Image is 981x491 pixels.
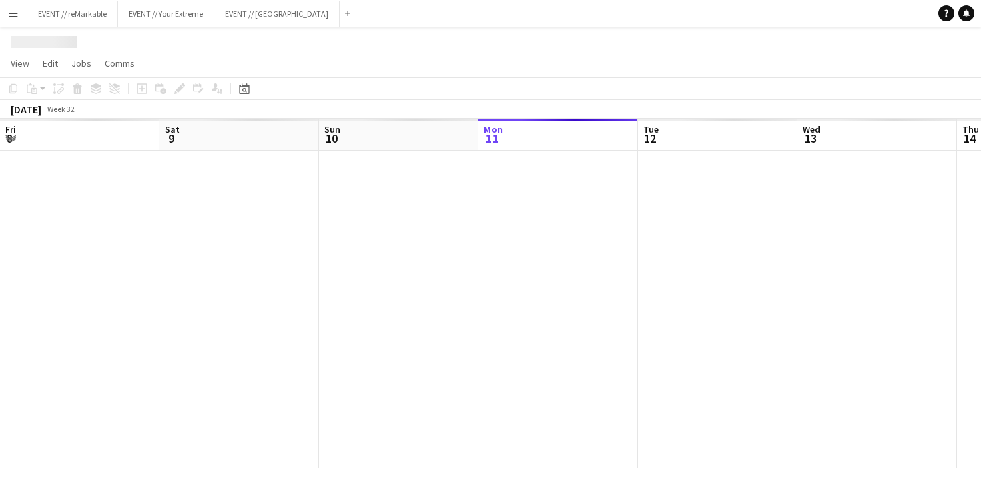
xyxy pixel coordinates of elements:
[324,123,340,135] span: Sun
[105,57,135,69] span: Comms
[37,55,63,72] a: Edit
[482,131,503,146] span: 11
[163,131,180,146] span: 9
[962,123,979,135] span: Thu
[11,57,29,69] span: View
[71,57,91,69] span: Jobs
[66,55,97,72] a: Jobs
[5,123,16,135] span: Fri
[43,57,58,69] span: Edit
[5,55,35,72] a: View
[322,131,340,146] span: 10
[643,123,659,135] span: Tue
[214,1,340,27] button: EVENT // [GEOGRAPHIC_DATA]
[641,131,659,146] span: 12
[484,123,503,135] span: Mon
[960,131,979,146] span: 14
[11,103,41,116] div: [DATE]
[801,131,820,146] span: 13
[27,1,118,27] button: EVENT // reMarkable
[803,123,820,135] span: Wed
[3,131,16,146] span: 8
[99,55,140,72] a: Comms
[44,104,77,114] span: Week 32
[118,1,214,27] button: EVENT // Your Extreme
[165,123,180,135] span: Sat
